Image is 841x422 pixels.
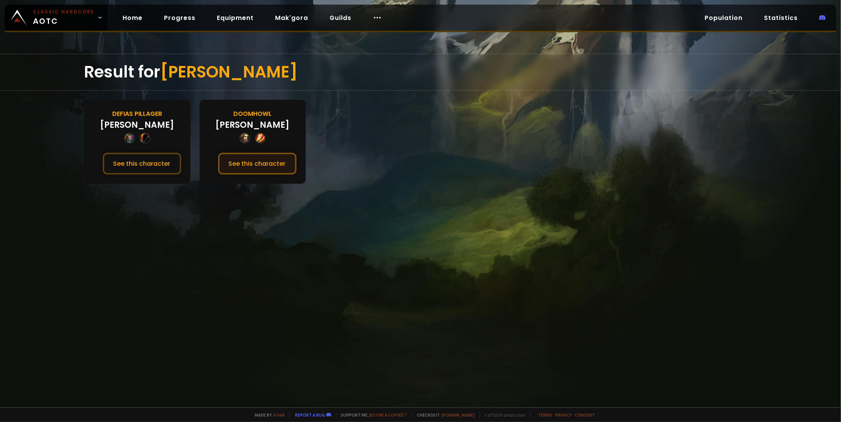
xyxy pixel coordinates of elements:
a: Home [116,10,149,26]
a: Terms [538,412,552,418]
span: Support me, [336,412,408,418]
small: Classic Hardcore [33,8,94,15]
div: [PERSON_NAME] [100,119,174,131]
a: Statistics [758,10,804,26]
a: Equipment [211,10,260,26]
a: Classic HardcoreAOTC [5,5,107,31]
div: Doomhowl [233,109,272,119]
span: Checkout [412,412,475,418]
a: Buy me a coffee [370,412,408,418]
a: Mak'gora [269,10,314,26]
div: Result for [84,54,757,90]
a: Population [698,10,749,26]
a: Privacy [556,412,572,418]
span: Made by [251,412,285,418]
a: [DOMAIN_NAME] [442,412,475,418]
a: Report a bug [295,412,325,418]
div: Defias Pillager [112,109,162,119]
a: Progress [158,10,202,26]
button: See this character [103,153,181,175]
button: See this character [218,153,297,175]
div: [PERSON_NAME] [216,119,290,131]
a: Guilds [323,10,357,26]
span: AOTC [33,8,94,27]
a: a fan [274,412,285,418]
span: v. d752d5 - production [480,412,526,418]
a: Consent [575,412,595,418]
span: [PERSON_NAME] [161,61,298,83]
